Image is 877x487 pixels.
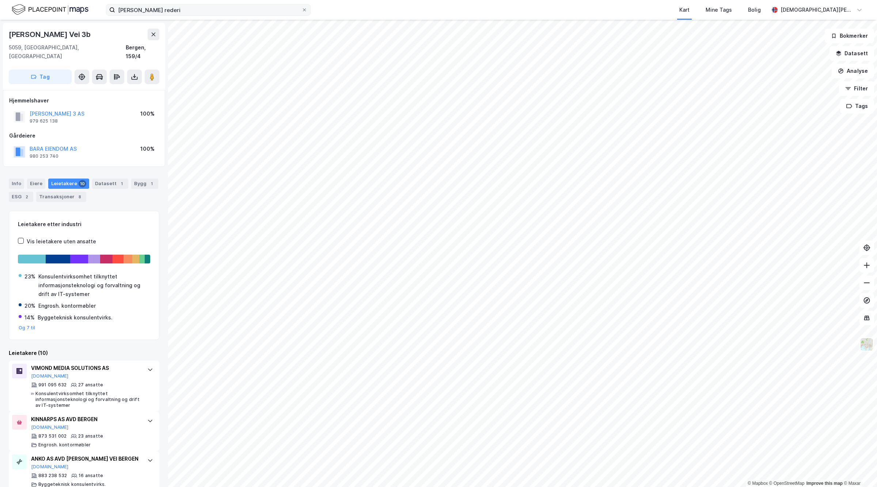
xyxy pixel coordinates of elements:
div: Leietakere (10) [9,349,159,357]
button: Tags [840,99,874,113]
div: Mine Tags [706,5,732,14]
div: Engrosh. kontormøbler [38,301,96,310]
button: [DOMAIN_NAME] [31,464,69,470]
a: Improve this map [806,481,843,486]
div: Hjemmelshaver [9,96,159,105]
div: ESG [9,192,33,202]
div: 979 625 138 [30,118,58,124]
div: Konsulentvirksomhet tilknyttet informasjonsteknologi og forvaltning og drift av IT-systemer [35,391,140,408]
button: [DOMAIN_NAME] [31,424,69,430]
div: 27 ansatte [78,382,103,388]
div: VIMOND MEDIA SOLUTIONS AS [31,364,140,372]
div: 23% [24,272,35,281]
div: 873 531 002 [38,433,67,439]
button: [DOMAIN_NAME] [31,373,69,379]
button: Filter [839,81,874,96]
div: Eiere [27,179,45,189]
div: 100% [140,109,155,118]
a: Mapbox [748,481,768,486]
div: 991 095 632 [38,382,67,388]
div: Leietakere etter industri [18,220,150,229]
div: Vis leietakere uten ansatte [27,237,96,246]
button: Tag [9,70,72,84]
div: 2 [23,193,30,201]
div: 980 253 740 [30,153,58,159]
div: 10 [79,180,86,187]
div: Bolig [748,5,761,14]
a: OpenStreetMap [769,481,805,486]
div: 14% [24,313,35,322]
button: Datasett [829,46,874,61]
div: Engrosh. kontormøbler [38,442,91,448]
div: Info [9,179,24,189]
div: Gårdeiere [9,131,159,140]
div: Kart [679,5,690,14]
div: 16 ansatte [79,473,103,479]
div: 8 [76,193,83,201]
div: Leietakere [48,179,89,189]
div: 23 ansatte [78,433,103,439]
div: 1 [148,180,155,187]
div: 100% [140,145,155,153]
div: [DEMOGRAPHIC_DATA][PERSON_NAME] [781,5,854,14]
img: Z [860,337,874,351]
div: 1 [118,180,125,187]
div: ANKO AS AVD [PERSON_NAME] VEI BERGEN [31,454,140,463]
button: Bokmerker [825,29,874,43]
div: Konsulentvirksomhet tilknyttet informasjonsteknologi og forvaltning og drift av IT-systemer [38,272,149,299]
input: Søk på adresse, matrikkel, gårdeiere, leietakere eller personer [115,4,301,15]
button: Og 7 til [19,325,35,331]
div: 5059, [GEOGRAPHIC_DATA], [GEOGRAPHIC_DATA] [9,43,126,61]
div: Bergen, 159/4 [126,43,159,61]
div: 883 238 532 [38,473,67,479]
div: Byggeteknisk konsulentvirks. [38,313,113,322]
div: KINNARPS AS AVD BERGEN [31,415,140,424]
img: logo.f888ab2527a4732fd821a326f86c7f29.svg [12,3,88,16]
div: Bygg [131,179,158,189]
div: Transaksjoner [36,192,86,202]
div: Datasett [92,179,128,189]
iframe: Chat Widget [840,452,877,487]
button: Analyse [832,64,874,78]
div: [PERSON_NAME] Vei 3b [9,29,92,40]
div: 20% [24,301,35,310]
